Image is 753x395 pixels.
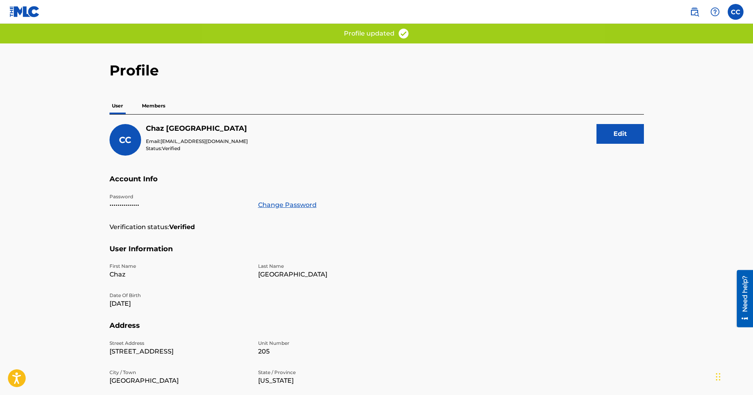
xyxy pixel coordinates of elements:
h2: Profile [109,62,644,79]
a: Public Search [687,4,702,20]
img: access [398,28,410,39]
p: 205 [258,347,397,356]
span: Verified [162,145,180,151]
div: Help [707,4,723,20]
p: [GEOGRAPHIC_DATA] [258,270,397,279]
p: First Name [109,263,249,270]
p: Members [140,98,168,114]
p: City / Town [109,369,249,376]
span: CC [119,135,131,145]
p: Unit Number [258,340,397,347]
h5: Address [109,321,644,340]
div: User Menu [728,4,744,20]
div: Drag [716,365,721,389]
strong: Verified [169,222,195,232]
div: Need help? [9,6,19,42]
span: [EMAIL_ADDRESS][DOMAIN_NAME] [160,138,248,144]
img: search [690,7,699,17]
p: Verification status: [109,222,169,232]
p: [US_STATE] [258,376,397,386]
p: Last Name [258,263,397,270]
p: Password [109,193,249,200]
h5: Account Info [109,175,644,193]
iframe: Chat Widget [713,357,753,395]
p: Street Address [109,340,249,347]
p: ••••••••••••••• [109,200,249,210]
p: Email: [146,138,248,145]
p: [STREET_ADDRESS] [109,347,249,356]
p: [GEOGRAPHIC_DATA] [109,376,249,386]
p: Date Of Birth [109,292,249,299]
p: State / Province [258,369,397,376]
h5: User Information [109,245,644,263]
img: MLC Logo [9,6,40,17]
img: help [710,7,720,17]
p: Profile updated [344,29,394,38]
iframe: Resource Center [731,270,753,327]
p: User [109,98,125,114]
h5: Chaz Cleveland [146,124,248,133]
p: [DATE] [109,299,249,308]
a: Change Password [258,200,317,210]
p: Chaz [109,270,249,279]
p: Status: [146,145,248,152]
button: Edit [596,124,644,144]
